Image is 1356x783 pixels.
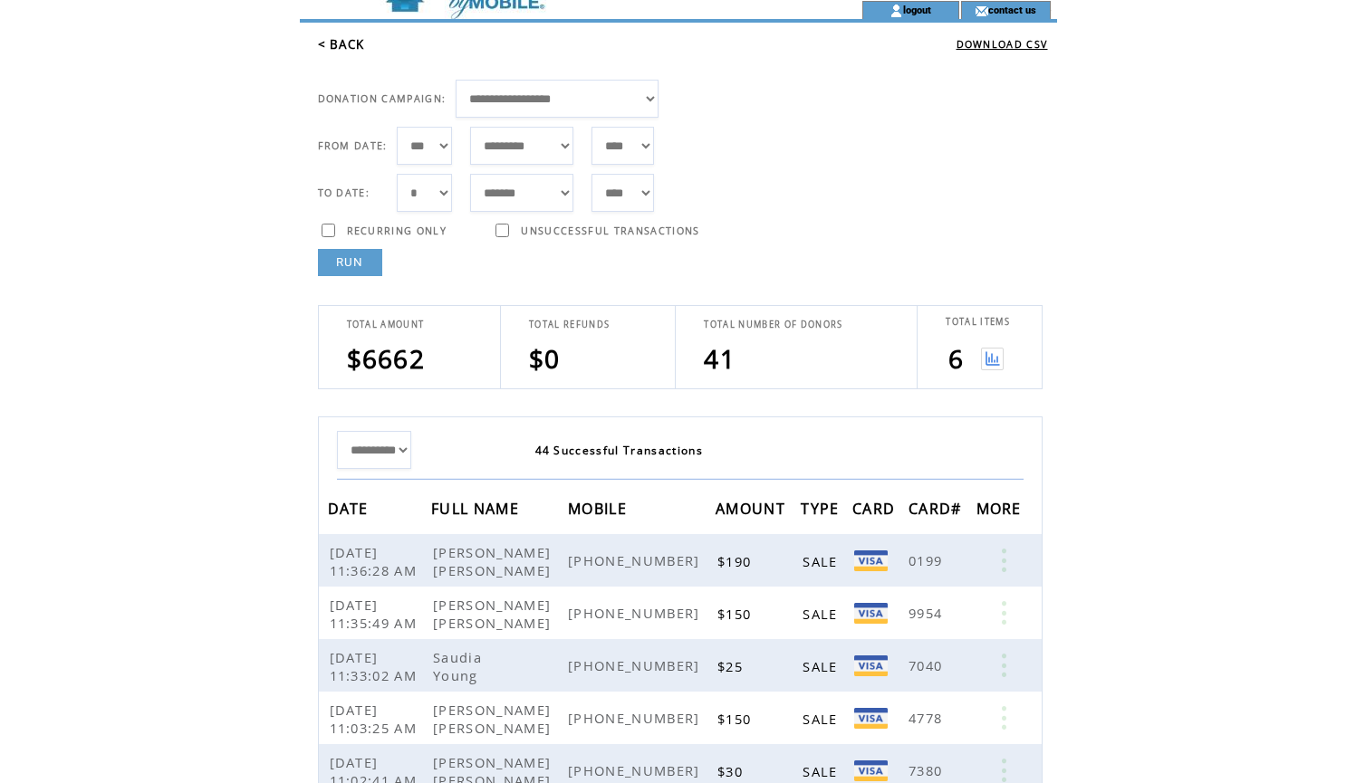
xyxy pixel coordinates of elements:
span: [DATE] 11:36:28 AM [330,543,422,579]
span: $30 [717,762,747,780]
span: DONATION CAMPAIGN: [318,92,447,105]
span: TOTAL NUMBER OF DONORS [704,319,842,330]
a: MOBILE [568,502,631,513]
img: Visa [854,708,888,729]
span: 0199 [909,551,947,569]
span: 7040 [909,656,947,674]
span: [DATE] 11:03:25 AM [330,701,422,737]
span: $6662 [347,341,426,376]
img: Visa [854,655,888,676]
span: TOTAL REFUNDS [529,319,610,330]
span: $150 [717,605,755,623]
span: [DATE] 11:35:49 AM [330,596,422,632]
span: [DATE] 11:33:02 AM [330,648,422,684]
span: TO DATE: [318,186,370,199]
span: TOTAL AMOUNT [347,319,425,330]
span: $190 [717,552,755,570]
span: MOBILE [568,494,631,528]
span: 41 [704,341,736,376]
a: < BACK [318,36,365,53]
span: 9954 [909,604,947,622]
a: FULL NAME [431,502,524,513]
img: VISA [854,760,888,781]
span: DATE [328,494,373,528]
span: SALE [803,552,841,570]
a: CARD# [909,502,967,513]
span: [PERSON_NAME] [PERSON_NAME] [433,701,555,737]
span: SALE [803,605,841,623]
span: MORE [976,494,1026,528]
span: [PHONE_NUMBER] [568,656,705,674]
img: account_icon.gif [890,4,903,18]
span: RECURRING ONLY [347,224,447,237]
span: 6 [948,341,964,376]
img: contact_us_icon.gif [975,4,988,18]
span: [PHONE_NUMBER] [568,551,705,569]
span: 7380 [909,761,947,779]
a: RUN [318,249,382,276]
span: 44 Successful Transactions [535,443,704,458]
span: Saudia Young [433,648,483,684]
span: $150 [717,710,755,728]
a: contact us [988,4,1036,15]
span: CARD [852,494,899,528]
span: [PERSON_NAME] [PERSON_NAME] [433,596,555,632]
span: [PHONE_NUMBER] [568,761,705,779]
span: UNSUCCESSFUL TRANSACTIONS [521,224,699,237]
span: [PERSON_NAME] [PERSON_NAME] [433,543,555,579]
img: View graph [981,348,1004,370]
span: SALE [803,710,841,728]
span: TOTAL ITEMS [946,316,1010,328]
a: logout [903,4,931,15]
span: $25 [717,657,747,675]
span: SALE [803,762,841,780]
span: FULL NAME [431,494,524,528]
span: 4778 [909,709,947,727]
span: FROM DATE: [318,139,388,152]
a: CARD [852,502,899,513]
span: AMOUNT [716,494,790,528]
span: [PHONE_NUMBER] [568,709,705,727]
a: TYPE [801,502,843,513]
a: DOWNLOAD CSV [957,38,1048,51]
span: CARD# [909,494,967,528]
span: SALE [803,657,841,675]
a: AMOUNT [716,502,790,513]
span: TYPE [801,494,843,528]
img: Visa [854,603,888,624]
span: [PHONE_NUMBER] [568,604,705,622]
span: $0 [529,341,561,376]
a: DATE [328,502,373,513]
img: Visa [854,550,888,571]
